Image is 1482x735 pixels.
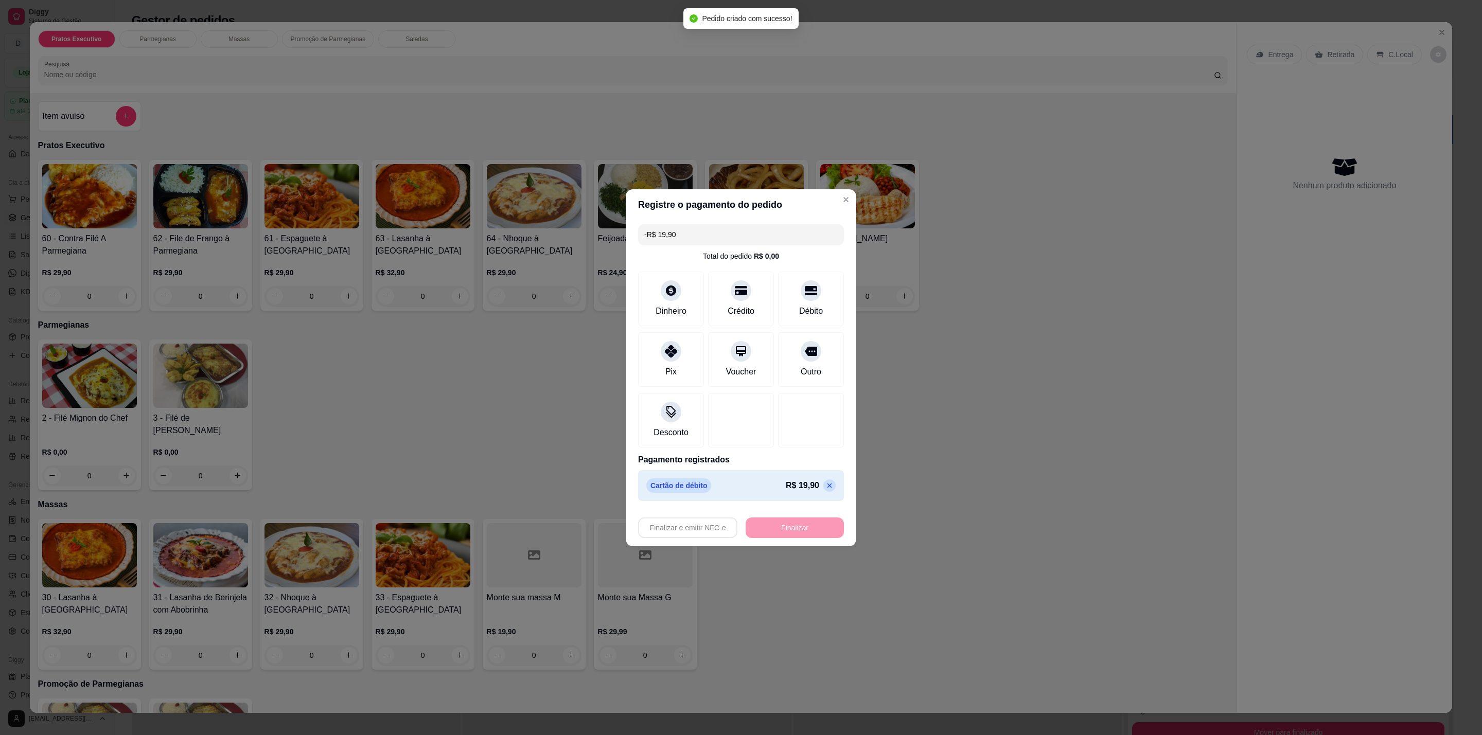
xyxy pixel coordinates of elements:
[654,426,689,439] div: Desconto
[665,366,677,378] div: Pix
[728,305,754,317] div: Crédito
[702,14,792,23] span: Pedido criado com sucesso!
[626,189,856,220] header: Registre o pagamento do pedido
[726,366,756,378] div: Voucher
[786,479,819,492] p: R$ 19,90
[690,14,698,23] span: check-circle
[799,305,823,317] div: Débito
[644,224,838,245] input: Ex.: hambúrguer de cordeiro
[656,305,686,317] div: Dinheiro
[801,366,821,378] div: Outro
[838,191,854,208] button: Close
[703,251,779,261] div: Total do pedido
[638,454,844,466] p: Pagamento registrados
[646,478,711,493] p: Cartão de débito
[754,251,779,261] div: R$ 0,00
